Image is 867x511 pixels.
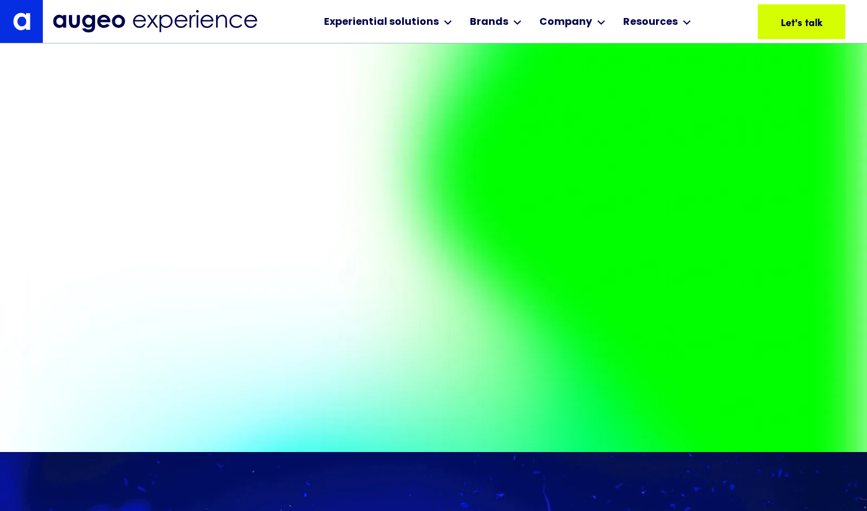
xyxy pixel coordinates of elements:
[470,15,508,30] div: Brands
[539,15,592,30] div: Company
[13,12,30,30] img: Augeo's "a" monogram decorative logo in white.
[758,4,845,39] a: Let's talk
[623,15,678,30] div: Resources
[53,10,258,33] img: Augeo Experience business unit full logo in midnight blue.
[324,15,439,30] div: Experiential solutions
